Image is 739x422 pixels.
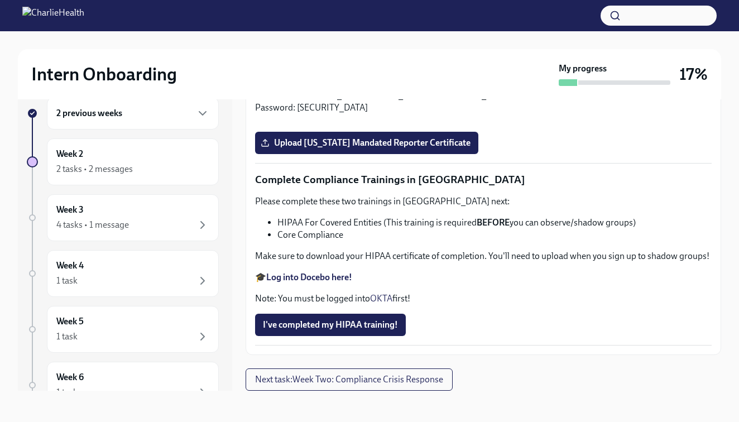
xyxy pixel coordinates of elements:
h6: 2 previous weeks [56,107,122,119]
strong: BEFORE [477,217,510,228]
a: Week 22 tasks • 2 messages [27,138,219,185]
p: Note: You must be logged into first! [255,292,712,305]
p: Complete Compliance Trainings in [GEOGRAPHIC_DATA] [255,172,712,187]
a: Week 61 task [27,362,219,409]
li: Core Compliance [277,229,712,241]
h6: Week 3 [56,204,84,216]
button: I've completed my HIPAA training! [255,314,406,336]
li: HIPAA For Covered Entities (This training is required you can observe/shadow groups) [277,217,712,229]
a: Week 34 tasks • 1 message [27,194,219,241]
p: Please complete these two trainings in [GEOGRAPHIC_DATA] next: [255,195,712,208]
div: 1 task [56,386,78,399]
div: 1 task [56,275,78,287]
span: Next task : Week Two: Compliance Crisis Response [255,374,443,385]
label: Upload [US_STATE] Mandated Reporter Certificate [255,132,478,154]
button: Next task:Week Two: Compliance Crisis Response [246,368,453,391]
a: Week 41 task [27,250,219,297]
div: 2 previous weeks [47,97,219,130]
div: 1 task [56,330,78,343]
strong: My progress [559,63,607,75]
h2: Intern Onboarding [31,63,177,85]
h6: Week 5 [56,315,84,328]
a: Week 51 task [27,306,219,353]
p: Make sure to download your HIPAA certificate of completion. You'll need to upload when you sign u... [255,250,712,262]
div: 2 tasks • 2 messages [56,163,133,175]
div: 4 tasks • 1 message [56,219,129,231]
h6: Week 2 [56,148,83,160]
span: Upload [US_STATE] Mandated Reporter Certificate [263,137,471,148]
img: CharlieHealth [22,7,84,25]
span: I've completed my HIPAA training! [263,319,398,330]
p: 🎓 [255,271,712,284]
h6: Week 6 [56,371,84,383]
h3: 17% [679,64,708,84]
a: OKTA [370,293,392,304]
h6: Week 4 [56,260,84,272]
a: Log into Docebo here! [266,272,352,282]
